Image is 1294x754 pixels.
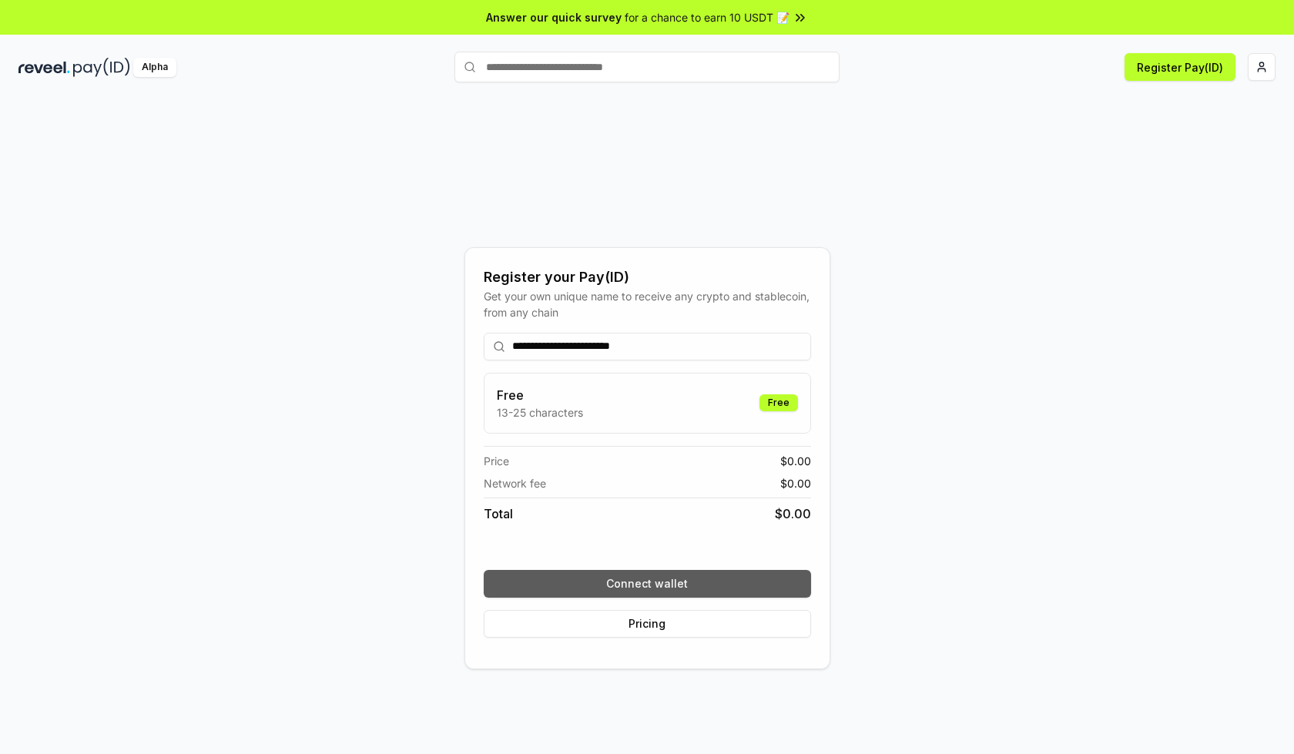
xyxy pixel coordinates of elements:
div: Alpha [133,58,176,77]
img: pay_id [73,58,130,77]
img: reveel_dark [18,58,70,77]
p: 13-25 characters [497,404,583,421]
span: $ 0.00 [780,475,811,491]
button: Pricing [484,610,811,638]
span: Total [484,504,513,523]
span: $ 0.00 [775,504,811,523]
div: Get your own unique name to receive any crypto and stablecoin, from any chain [484,288,811,320]
span: for a chance to earn 10 USDT 📝 [625,9,789,25]
div: Free [759,394,798,411]
span: $ 0.00 [780,453,811,469]
div: Register your Pay(ID) [484,266,811,288]
h3: Free [497,386,583,404]
span: Network fee [484,475,546,491]
span: Answer our quick survey [486,9,622,25]
span: Price [484,453,509,469]
button: Connect wallet [484,570,811,598]
button: Register Pay(ID) [1125,53,1235,81]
